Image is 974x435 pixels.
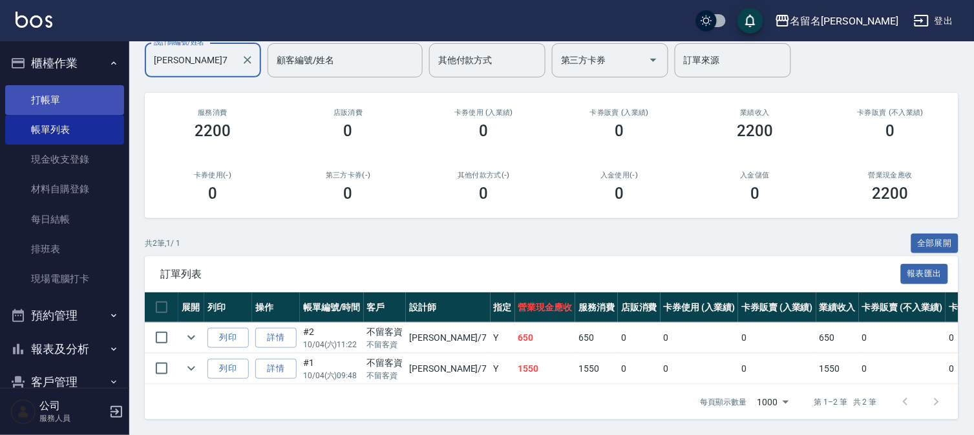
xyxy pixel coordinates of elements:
[750,185,759,203] h3: 0
[406,323,490,353] td: [PERSON_NAME] /7
[859,354,946,384] td: 0
[873,185,909,203] h3: 2200
[160,171,265,179] h2: 卡券使用(-)
[367,325,403,339] div: 不留客資
[5,46,124,80] button: 櫃檯作業
[703,171,807,179] h2: 入金儲值
[432,171,536,179] h2: 其他付款方式(-)
[491,354,515,384] td: Y
[300,292,364,323] th: 帳單編號/時間
[737,8,763,34] button: save
[491,292,515,323] th: 指定
[300,354,364,384] td: #1
[575,292,618,323] th: 服務消費
[575,354,618,384] td: 1550
[838,171,943,179] h2: 營業現金應收
[575,323,618,353] td: 650
[367,356,403,370] div: 不留客資
[661,323,739,353] td: 0
[5,115,124,145] a: 帳單列表
[816,323,859,353] td: 650
[255,359,297,379] a: 詳情
[5,264,124,294] a: 現場電腦打卡
[160,268,901,281] span: 訂單列表
[737,122,773,140] h3: 2200
[703,108,807,117] h2: 業績收入
[515,354,576,384] td: 1550
[195,122,231,140] h3: 2200
[661,292,739,323] th: 卡券使用 (入業績)
[738,292,816,323] th: 卡券販賣 (入業績)
[859,292,946,323] th: 卡券販賣 (不入業績)
[859,323,946,353] td: 0
[255,328,297,348] a: 詳情
[406,292,490,323] th: 設計師
[5,205,124,234] a: 每日結帳
[491,323,515,353] td: Y
[303,339,361,350] p: 10/04 (六) 11:22
[480,122,489,140] h3: 0
[5,174,124,204] a: 材料自購登錄
[701,396,747,408] p: 每頁顯示數量
[300,323,364,353] td: #2
[567,171,672,179] h2: 入金使用(-)
[16,12,52,28] img: Logo
[618,354,661,384] td: 0
[182,328,201,347] button: expand row
[367,370,403,381] p: 不留客資
[615,185,624,203] h3: 0
[39,400,105,412] h5: 公司
[567,108,672,117] h2: 卡券販賣 (入業績)
[738,354,816,384] td: 0
[432,108,536,117] h2: 卡券使用 (入業績)
[178,292,204,323] th: 展開
[886,122,895,140] h3: 0
[344,185,353,203] h3: 0
[303,370,361,381] p: 10/04 (六) 09:48
[838,108,943,117] h2: 卡券販賣 (不入業績)
[901,264,949,284] button: 報表匯出
[208,185,217,203] h3: 0
[207,328,249,348] button: 列印
[154,37,204,47] label: 設計師編號/姓名
[238,51,257,69] button: Clear
[909,9,958,33] button: 登出
[204,292,252,323] th: 列印
[207,359,249,379] button: 列印
[5,299,124,332] button: 預約管理
[5,365,124,399] button: 客戶管理
[643,50,664,70] button: Open
[515,323,576,353] td: 650
[5,332,124,366] button: 報表及分析
[367,339,403,350] p: 不留客資
[160,108,265,117] h3: 服務消費
[618,323,661,353] td: 0
[661,354,739,384] td: 0
[515,292,576,323] th: 營業現金應收
[5,234,124,264] a: 排班表
[816,292,859,323] th: 業績收入
[406,354,490,384] td: [PERSON_NAME] /7
[816,354,859,384] td: 1550
[814,396,877,408] p: 第 1–2 筆 共 2 筆
[252,292,300,323] th: 操作
[790,13,898,29] div: 名留名[PERSON_NAME]
[618,292,661,323] th: 店販消費
[480,185,489,203] h3: 0
[296,171,401,179] h2: 第三方卡券(-)
[5,145,124,174] a: 現金收支登錄
[752,385,794,420] div: 1000
[39,412,105,424] p: 服務人員
[344,122,353,140] h3: 0
[182,359,201,378] button: expand row
[911,234,959,254] button: 全部展開
[738,323,816,353] td: 0
[770,8,904,34] button: 名留名[PERSON_NAME]
[10,399,36,425] img: Person
[145,238,180,249] p: 共 2 筆, 1 / 1
[364,292,407,323] th: 客戶
[901,267,949,279] a: 報表匯出
[5,85,124,115] a: 打帳單
[615,122,624,140] h3: 0
[296,108,401,117] h2: 店販消費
